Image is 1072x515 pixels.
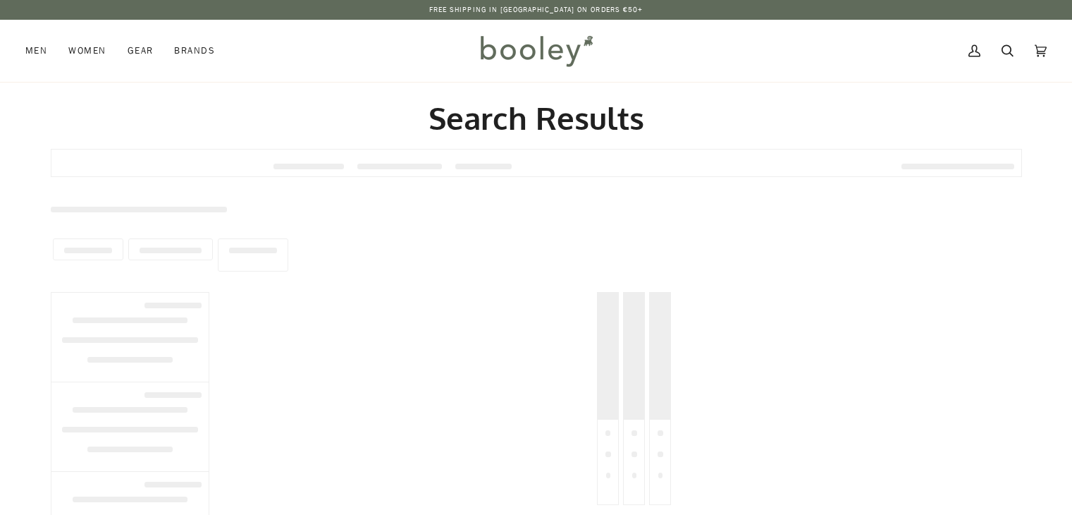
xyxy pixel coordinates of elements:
span: Men [25,44,47,58]
img: Booley [474,30,598,71]
a: Gear [117,20,164,82]
a: Brands [164,20,226,82]
p: Free Shipping in [GEOGRAPHIC_DATA] on Orders €50+ [429,4,643,16]
a: Men [25,20,58,82]
a: Women [58,20,116,82]
span: Brands [174,44,215,58]
h2: Search Results [51,99,1022,138]
span: Women [68,44,106,58]
span: Gear [128,44,154,58]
